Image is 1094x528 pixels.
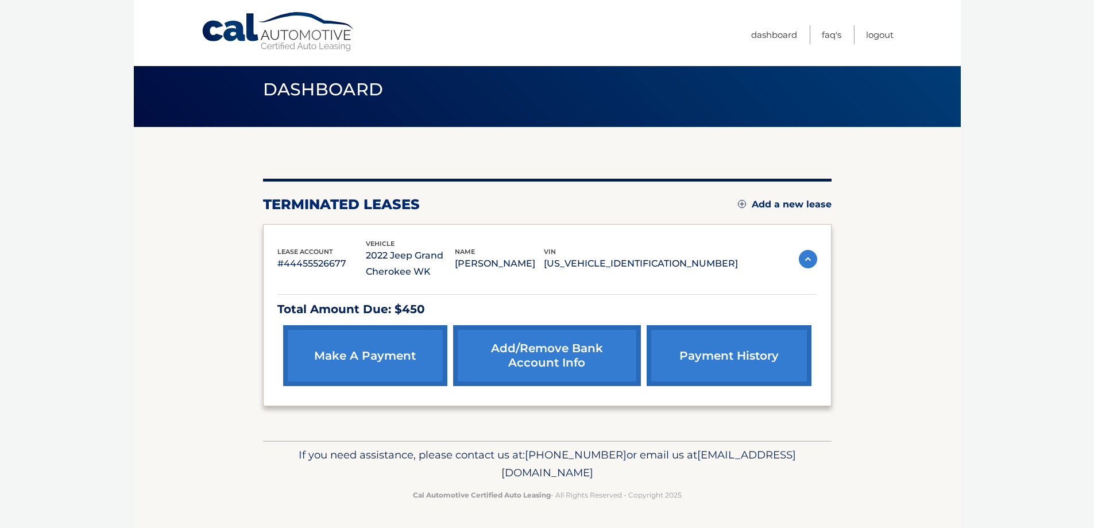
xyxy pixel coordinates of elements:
a: Cal Automotive [201,11,356,52]
p: Total Amount Due: $450 [277,299,817,319]
a: Dashboard [751,25,797,44]
span: name [455,248,475,256]
span: lease account [277,248,333,256]
span: Dashboard [263,79,384,100]
span: vin [544,248,556,256]
a: make a payment [283,325,447,386]
a: FAQ's [822,25,841,44]
p: If you need assistance, please contact us at: or email us at [270,446,824,483]
a: payment history [647,325,811,386]
img: add.svg [738,200,746,208]
p: [US_VEHICLE_IDENTIFICATION_NUMBER] [544,256,738,272]
a: Add a new lease [738,199,832,210]
strong: Cal Automotive Certified Auto Leasing [413,491,551,499]
p: 2022 Jeep Grand Cherokee WK [366,248,455,280]
p: [PERSON_NAME] [455,256,544,272]
a: Add/Remove bank account info [453,325,641,386]
a: Logout [866,25,894,44]
img: accordion-active.svg [799,250,817,268]
span: [PHONE_NUMBER] [525,448,627,461]
span: vehicle [366,240,395,248]
h2: terminated leases [263,196,420,213]
p: #44455526677 [277,256,366,272]
p: - All Rights Reserved - Copyright 2025 [270,489,824,501]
